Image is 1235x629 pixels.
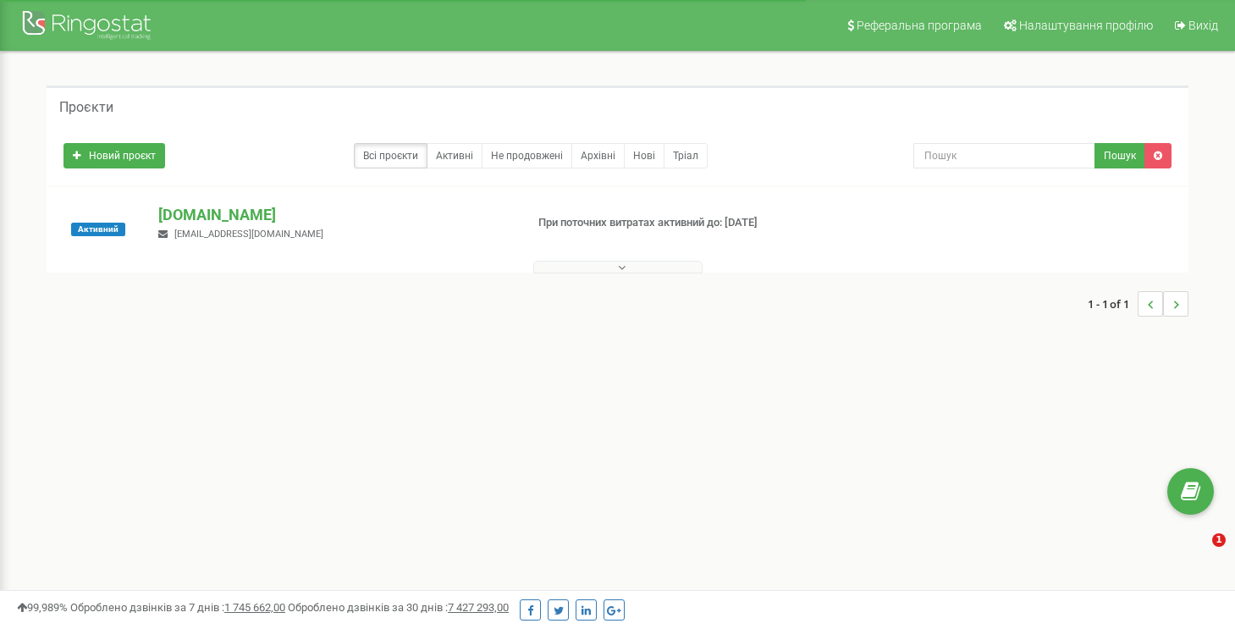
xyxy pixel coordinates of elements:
button: Пошук [1094,143,1145,168]
a: Тріал [664,143,708,168]
span: Активний [71,223,125,236]
span: 1 - 1 of 1 [1088,291,1138,317]
span: Оброблено дзвінків за 7 днів : [70,601,285,614]
span: 99,989% [17,601,68,614]
h5: Проєкти [59,100,113,115]
span: Реферальна програма [857,19,982,32]
iframe: Intercom live chat [1177,533,1218,574]
a: Архівні [571,143,625,168]
input: Пошук [913,143,1095,168]
a: Не продовжені [482,143,572,168]
a: Новий проєкт [63,143,165,168]
a: Всі проєкти [354,143,427,168]
p: [DOMAIN_NAME] [158,204,510,226]
a: Активні [427,143,482,168]
span: Оброблено дзвінків за 30 днів : [288,601,509,614]
nav: ... [1088,274,1188,334]
span: Налаштування профілю [1019,19,1153,32]
span: 1 [1212,533,1226,547]
u: 1 745 662,00 [224,601,285,614]
span: [EMAIL_ADDRESS][DOMAIN_NAME] [174,229,323,240]
a: Нові [624,143,664,168]
p: При поточних витратах активний до: [DATE] [538,215,797,231]
span: Вихід [1188,19,1218,32]
u: 7 427 293,00 [448,601,509,614]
